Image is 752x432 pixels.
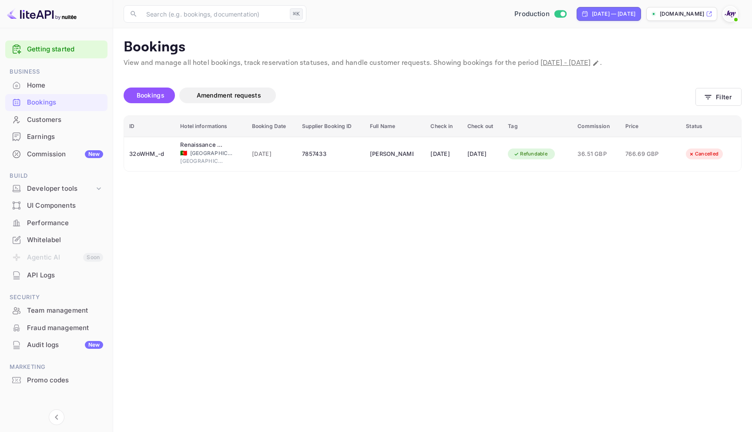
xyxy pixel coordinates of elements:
th: Supplier Booking ID [297,116,365,137]
table: booking table [124,116,741,171]
div: Cancelled [683,148,724,159]
th: Check out [462,116,503,137]
span: 36.51 GBP [577,149,614,159]
div: Developer tools [5,181,107,196]
div: Bookings [5,94,107,111]
div: Refundable [508,148,553,159]
a: CommissionNew [5,146,107,162]
div: Switch to Sandbox mode [511,9,570,19]
span: Bookings [137,91,164,99]
a: Home [5,77,107,93]
div: Bookings [27,98,103,108]
a: Promo codes [5,372,107,388]
th: ID [124,116,175,137]
div: [DATE] [467,147,498,161]
div: ⌘K [290,8,303,20]
a: Team management [5,302,107,318]
div: [DATE] — [DATE] [592,10,635,18]
div: New [85,341,103,349]
th: Full Name [365,116,425,137]
div: Renaissance Porto Lapa Hotel [180,141,224,149]
button: Filter [695,88,742,106]
div: Customers [5,111,107,128]
a: Audit logsNew [5,337,107,353]
div: API Logs [27,270,103,280]
div: UI Components [5,197,107,214]
a: Earnings [5,128,107,145]
th: Booking Date [247,116,297,137]
img: With Joy [723,7,737,21]
div: Performance [27,218,103,228]
div: Commission [27,149,103,159]
div: Team management [27,306,103,316]
div: Promo codes [27,375,103,385]
div: Team management [5,302,107,319]
div: Promo codes [5,372,107,389]
span: Marketing [5,362,107,372]
span: 766.69 GBP [625,149,669,159]
span: Production [514,9,550,19]
div: API Logs [5,267,107,284]
a: API Logs [5,267,107,283]
a: UI Components [5,197,107,213]
th: Tag [503,116,572,137]
button: Change date range [591,59,600,67]
div: Customers [27,115,103,125]
p: Bookings [124,39,742,56]
th: Price [620,116,681,137]
a: Fraud management [5,320,107,336]
a: Customers [5,111,107,128]
th: Status [681,116,741,137]
div: [DATE] [430,147,457,161]
div: UI Components [27,201,103,211]
a: Whitelabel [5,232,107,248]
div: CommissionNew [5,146,107,163]
span: Business [5,67,107,77]
div: Getting started [5,40,107,58]
a: Bookings [5,94,107,110]
input: Search (e.g. bookings, documentation) [141,5,286,23]
span: Amendment requests [197,91,261,99]
img: LiteAPI logo [7,7,77,21]
div: 32oWHM_-d [129,147,170,161]
span: [DATE] [252,149,292,159]
div: New [85,150,103,158]
div: Fraud management [27,323,103,333]
span: Build [5,171,107,181]
span: [DATE] - [DATE] [540,58,591,67]
p: [DOMAIN_NAME] [660,10,704,18]
div: 7857433 [302,147,359,161]
div: Aderonke Adesanya [370,147,413,161]
div: Whitelabel [27,235,103,245]
th: Hotel informations [175,116,247,137]
span: Security [5,293,107,302]
div: Fraud management [5,320,107,337]
span: [GEOGRAPHIC_DATA] [190,149,234,157]
div: account-settings tabs [124,88,695,103]
a: Getting started [27,44,103,54]
div: Audit logs [27,340,103,350]
button: Collapse navigation [49,409,64,425]
div: Home [27,81,103,91]
p: View and manage all hotel bookings, track reservation statuses, and handle customer requests. Sho... [124,58,742,68]
th: Commission [572,116,620,137]
a: Performance [5,215,107,231]
div: Developer tools [27,184,94,194]
div: Earnings [5,128,107,145]
div: Earnings [27,132,103,142]
div: Audit logsNew [5,337,107,354]
span: [GEOGRAPHIC_DATA] [180,157,224,165]
div: Home [5,77,107,94]
th: Check in [425,116,462,137]
span: Portugal [180,150,187,156]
